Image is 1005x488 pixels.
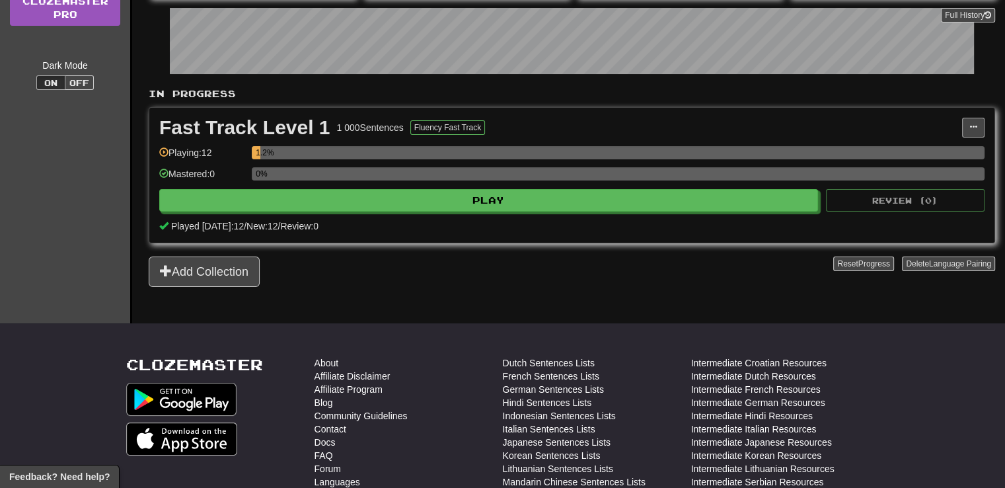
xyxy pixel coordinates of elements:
img: Get it on App Store [126,423,238,456]
span: New: 12 [246,221,278,231]
div: Mastered: 0 [159,167,245,189]
a: Community Guidelines [315,409,408,423]
span: / [278,221,281,231]
div: 1.2% [256,146,260,159]
a: Indonesian Sentences Lists [503,409,616,423]
a: Intermediate Dutch Resources [691,370,816,383]
button: DeleteLanguage Pairing [902,257,995,271]
span: / [244,221,246,231]
span: Language Pairing [929,259,991,268]
a: Affiliate Program [315,383,383,396]
a: Intermediate Korean Resources [691,449,822,462]
a: Contact [315,423,346,436]
a: About [315,356,339,370]
button: Off [65,75,94,90]
a: Docs [315,436,336,449]
a: German Sentences Lists [503,383,604,396]
a: Dutch Sentences Lists [503,356,595,370]
a: Clozemaster [126,356,263,373]
a: Intermediate Japanese Resources [691,436,832,449]
div: Fast Track Level 1 [159,118,330,138]
a: Korean Sentences Lists [503,449,601,462]
button: Fluency Fast Track [410,120,485,135]
a: Intermediate Italian Resources [691,423,817,436]
a: French Sentences Lists [503,370,599,383]
div: Dark Mode [10,59,120,72]
span: Progress [858,259,890,268]
button: Full History [941,8,995,22]
a: FAQ [315,449,333,462]
div: Playing: 12 [159,146,245,168]
img: Get it on Google Play [126,383,237,416]
a: Intermediate French Resources [691,383,821,396]
a: Lithuanian Sentences Lists [503,462,613,475]
button: Review (0) [826,189,985,212]
a: Forum [315,462,341,475]
a: Intermediate Hindi Resources [691,409,813,423]
span: Played [DATE]: 12 [171,221,244,231]
button: On [36,75,65,90]
div: 1 000 Sentences [337,121,404,134]
span: Open feedback widget [9,470,110,483]
p: In Progress [149,87,995,101]
a: Intermediate Croatian Resources [691,356,827,370]
a: Hindi Sentences Lists [503,396,592,409]
a: Intermediate Lithuanian Resources [691,462,835,475]
button: Add Collection [149,257,260,287]
a: Affiliate Disclaimer [315,370,391,383]
a: Italian Sentences Lists [503,423,595,436]
a: Japanese Sentences Lists [503,436,611,449]
a: Intermediate German Resources [691,396,825,409]
a: Blog [315,396,333,409]
button: Play [159,189,818,212]
span: Review: 0 [280,221,318,231]
button: ResetProgress [833,257,893,271]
